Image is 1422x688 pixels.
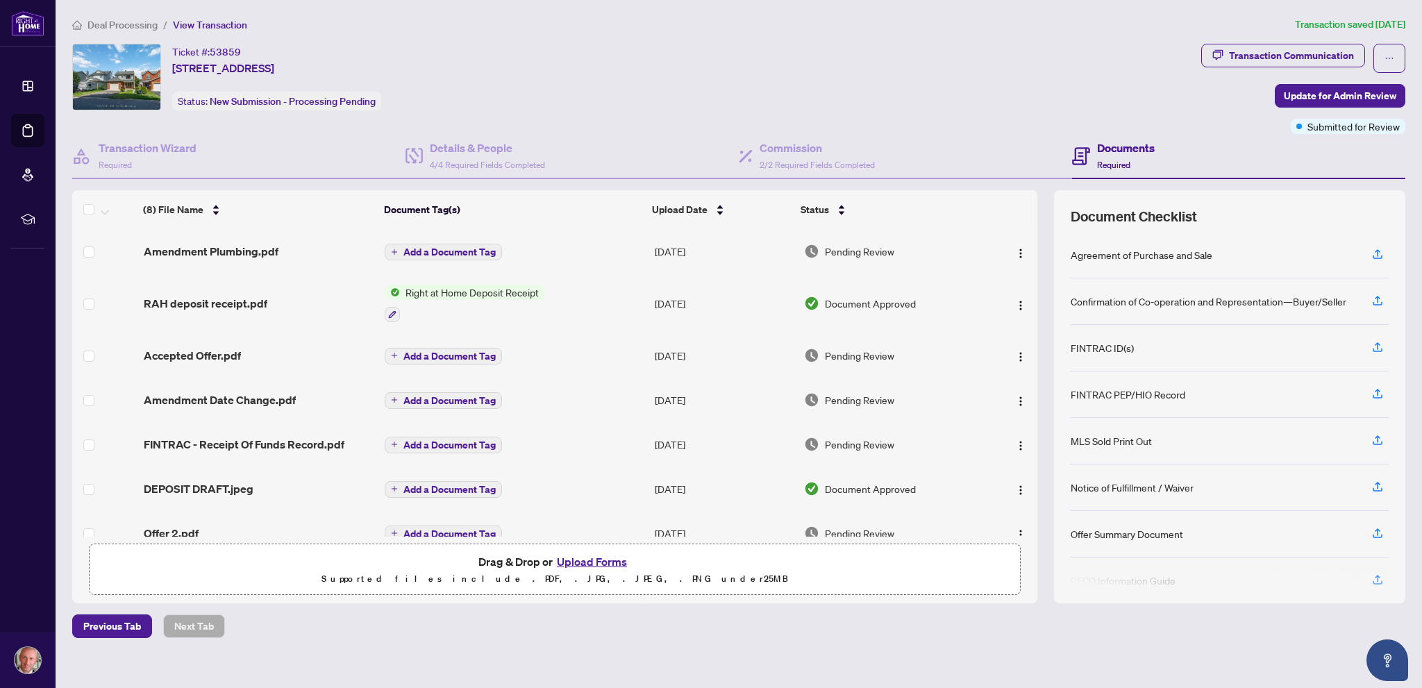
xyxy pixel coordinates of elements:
[1015,300,1026,311] img: Logo
[1010,292,1032,314] button: Logo
[11,10,44,36] img: logo
[99,140,196,156] h4: Transaction Wizard
[90,544,1020,596] span: Drag & Drop orUpload FormsSupported files include .PDF, .JPG, .JPEG, .PNG under25MB
[385,285,400,300] img: Status Icon
[163,17,167,33] li: /
[83,615,141,637] span: Previous Tab
[804,244,819,259] img: Document Status
[385,524,502,542] button: Add a Document Tag
[430,140,545,156] h4: Details & People
[385,391,502,409] button: Add a Document Tag
[1010,433,1032,455] button: Logo
[172,60,274,76] span: [STREET_ADDRESS]
[72,614,152,638] button: Previous Tab
[804,348,819,363] img: Document Status
[1201,44,1365,67] button: Transaction Communication
[646,190,795,229] th: Upload Date
[478,553,631,571] span: Drag & Drop or
[172,44,241,60] div: Ticket #:
[15,647,41,673] img: Profile Icon
[391,396,398,403] span: plus
[1015,396,1026,407] img: Logo
[649,333,798,378] td: [DATE]
[825,392,894,408] span: Pending Review
[1015,529,1026,540] img: Logo
[795,190,981,229] th: Status
[1071,294,1346,309] div: Confirmation of Co-operation and Representation—Buyer/Seller
[649,274,798,333] td: [DATE]
[825,526,894,541] span: Pending Review
[385,285,544,322] button: Status IconRight at Home Deposit Receipt
[1071,207,1197,226] span: Document Checklist
[825,348,894,363] span: Pending Review
[99,160,132,170] span: Required
[649,422,798,467] td: [DATE]
[210,95,376,108] span: New Submission - Processing Pending
[1015,485,1026,496] img: Logo
[144,295,267,312] span: RAH deposit receipt.pdf
[385,481,502,498] button: Add a Document Tag
[144,525,199,542] span: Offer 2.pdf
[1010,478,1032,500] button: Logo
[163,614,225,638] button: Next Tab
[385,392,502,409] button: Add a Document Tag
[804,481,819,496] img: Document Status
[385,435,502,453] button: Add a Document Tag
[144,243,278,260] span: Amendment Plumbing.pdf
[385,243,502,261] button: Add a Document Tag
[649,511,798,555] td: [DATE]
[144,480,253,497] span: DEPOSIT DRAFT.jpeg
[403,351,496,361] span: Add a Document Tag
[385,346,502,364] button: Add a Document Tag
[98,571,1012,587] p: Supported files include .PDF, .JPG, .JPEG, .PNG under 25 MB
[403,529,496,539] span: Add a Document Tag
[1010,522,1032,544] button: Logo
[652,202,708,217] span: Upload Date
[825,244,894,259] span: Pending Review
[1015,351,1026,362] img: Logo
[143,202,203,217] span: (8) File Name
[825,437,894,452] span: Pending Review
[1229,44,1354,67] div: Transaction Communication
[649,467,798,511] td: [DATE]
[1010,344,1032,367] button: Logo
[391,352,398,359] span: plus
[1295,17,1405,33] article: Transaction saved [DATE]
[138,81,149,92] img: tab_keywords_by_traffic_grey.svg
[1071,247,1212,262] div: Agreement of Purchase and Sale
[403,396,496,405] span: Add a Document Tag
[403,440,496,450] span: Add a Document Tag
[391,485,398,492] span: plus
[1275,84,1405,108] button: Update for Admin Review
[804,526,819,541] img: Document Status
[385,348,502,364] button: Add a Document Tag
[553,553,631,571] button: Upload Forms
[1307,119,1400,134] span: Submitted for Review
[403,485,496,494] span: Add a Document Tag
[173,19,247,31] span: View Transaction
[87,19,158,31] span: Deal Processing
[22,36,33,47] img: website_grey.svg
[400,285,544,300] span: Right at Home Deposit Receipt
[37,81,49,92] img: tab_domain_overview_orange.svg
[72,20,82,30] span: home
[1010,240,1032,262] button: Logo
[1015,248,1026,259] img: Logo
[385,526,502,542] button: Add a Document Tag
[1097,140,1155,156] h4: Documents
[172,92,381,110] div: Status:
[385,437,502,453] button: Add a Document Tag
[391,530,398,537] span: plus
[1071,387,1185,402] div: FINTRAC PEP/HIO Record
[385,244,502,260] button: Add a Document Tag
[39,22,68,33] div: v 4.0.25
[804,437,819,452] img: Document Status
[1097,160,1130,170] span: Required
[760,160,875,170] span: 2/2 Required Fields Completed
[53,82,124,91] div: Domain Overview
[801,202,829,217] span: Status
[825,481,916,496] span: Document Approved
[36,36,230,47] div: Domain: [PERSON_NAME][DOMAIN_NAME]
[1071,480,1194,495] div: Notice of Fulfillment / Waiver
[1010,389,1032,411] button: Logo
